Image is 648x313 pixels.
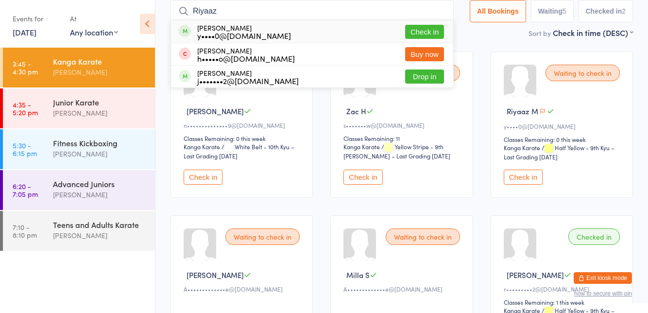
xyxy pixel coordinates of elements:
[13,223,37,239] time: 7:10 - 8:10 pm
[53,148,147,159] div: [PERSON_NAME]
[405,70,444,84] button: Drop in
[343,121,462,129] div: s•••••••w@[DOMAIN_NAME]
[507,106,538,116] span: Riyaaz M
[53,138,147,148] div: Fitness Kickboxing
[346,270,370,280] span: Milla S
[13,141,37,157] time: 5:30 - 6:15 pm
[53,107,147,119] div: [PERSON_NAME]
[184,285,303,293] div: A•••••••••••••e@[DOMAIN_NAME]
[53,230,147,241] div: [PERSON_NAME]
[507,270,564,280] span: [PERSON_NAME]
[3,88,155,128] a: 4:35 -5:20 pmJunior Karate[PERSON_NAME]
[70,11,118,27] div: At
[504,298,623,306] div: Classes Remaining: 1 this week
[184,170,222,185] button: Check in
[3,211,155,251] a: 7:10 -8:10 pmTeens and Adults Karate[PERSON_NAME]
[53,56,147,67] div: Kanga Karate
[504,170,543,185] button: Check in
[197,69,299,85] div: [PERSON_NAME]
[574,290,632,297] button: how to secure with pin
[53,219,147,230] div: Teens and Adults Karate
[225,228,300,245] div: Waiting to check in
[343,134,462,142] div: Classes Remaining: 11
[53,67,147,78] div: [PERSON_NAME]
[3,129,155,169] a: 5:30 -6:15 pmFitness Kickboxing[PERSON_NAME]
[53,189,147,200] div: [PERSON_NAME]
[563,7,566,15] div: 5
[13,60,38,75] time: 3:45 - 4:30 pm
[343,142,450,160] span: / Yellow Stripe - 9th [PERSON_NAME] – Last Grading [DATE]
[3,170,155,210] a: 6:20 -7:05 pmAdvanced Juniors[PERSON_NAME]
[504,143,540,152] div: Kanga Karate
[405,25,444,39] button: Check in
[504,122,623,130] div: y••••0@[DOMAIN_NAME]
[13,27,36,37] a: [DATE]
[187,270,244,280] span: [PERSON_NAME]
[197,24,291,39] div: [PERSON_NAME]
[184,142,294,160] span: / White Belt - 10th Kyu – Last Grading [DATE]
[529,28,551,38] label: Sort by
[504,135,623,143] div: Classes Remaining: 0 this week
[70,27,118,37] div: Any location
[546,65,620,81] div: Waiting to check in
[343,285,462,293] div: A•••••••••••••e@[DOMAIN_NAME]
[197,77,299,85] div: j•••••••2@[DOMAIN_NAME]
[3,48,155,87] a: 3:45 -4:30 pmKanga Karate[PERSON_NAME]
[343,170,382,185] button: Check in
[184,134,303,142] div: Classes Remaining: 0 this week
[504,285,623,293] div: r•••••••••2@[DOMAIN_NAME]
[574,272,632,284] button: Exit kiosk mode
[13,101,38,116] time: 4:35 - 5:20 pm
[197,32,291,39] div: y••••0@[DOMAIN_NAME]
[346,106,366,116] span: Zac H
[13,11,60,27] div: Events for
[53,178,147,189] div: Advanced Juniors
[184,121,303,129] div: n••••••••••••••9@[DOMAIN_NAME]
[53,97,147,107] div: Junior Karate
[197,47,295,62] div: [PERSON_NAME]
[13,182,38,198] time: 6:20 - 7:05 pm
[405,47,444,61] button: Buy now
[504,143,614,161] span: / Half Yellow - 9th Kyu – Last Grading [DATE]
[568,228,620,245] div: Checked in
[622,7,626,15] div: 2
[184,142,220,151] div: Kanga Karate
[553,27,633,38] div: Check in time (DESC)
[197,54,295,62] div: h•••••o@[DOMAIN_NAME]
[343,142,380,151] div: Kanga Karate
[386,228,460,245] div: Waiting to check in
[187,106,244,116] span: [PERSON_NAME]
